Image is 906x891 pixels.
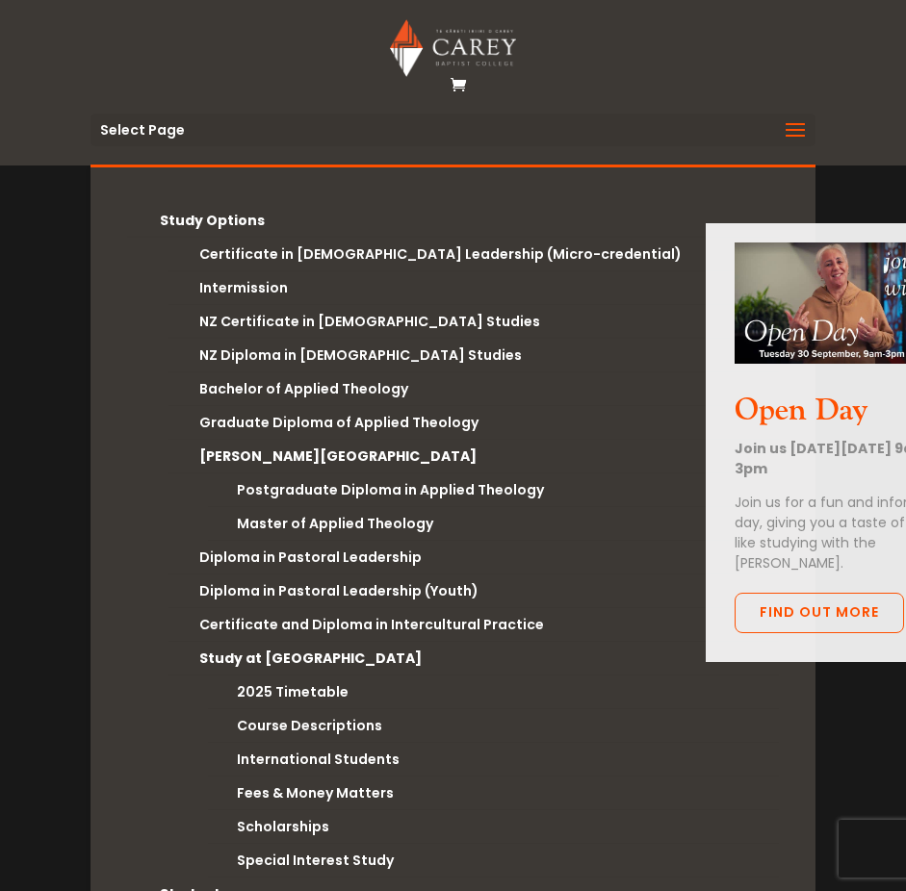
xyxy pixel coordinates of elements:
[208,844,779,878] a: Special Interest Study
[208,743,779,776] a: International Students
[208,709,779,743] a: Course Descriptions
[208,776,779,810] a: Fees & Money Matters
[168,574,779,608] a: Diploma in Pastoral Leadership (Youth)
[168,305,779,339] a: NZ Certificate in [DEMOGRAPHIC_DATA] Studies
[168,541,779,574] a: Diploma in Pastoral Leadership
[168,440,779,473] a: [PERSON_NAME][GEOGRAPHIC_DATA]
[168,238,779,271] a: Certificate in [DEMOGRAPHIC_DATA] Leadership (Micro-credential)
[735,593,904,633] a: Find out more
[168,372,779,406] a: Bachelor of Applied Theology
[208,675,779,709] a: 2025 Timetable
[208,810,779,844] a: Scholarships
[208,507,779,541] a: Master of Applied Theology
[390,19,516,77] img: Carey Baptist College
[127,204,780,238] a: Study Options
[168,642,779,675] a: Study at [GEOGRAPHIC_DATA]
[168,271,779,305] a: Intermission
[168,339,779,372] a: NZ Diploma in [DEMOGRAPHIC_DATA] Studies
[168,406,779,440] a: Graduate Diploma of Applied Theology
[168,608,779,642] a: Certificate and Diploma in Intercultural Practice
[208,473,779,507] a: Postgraduate Diploma in Applied Theology
[100,123,185,137] span: Select Page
